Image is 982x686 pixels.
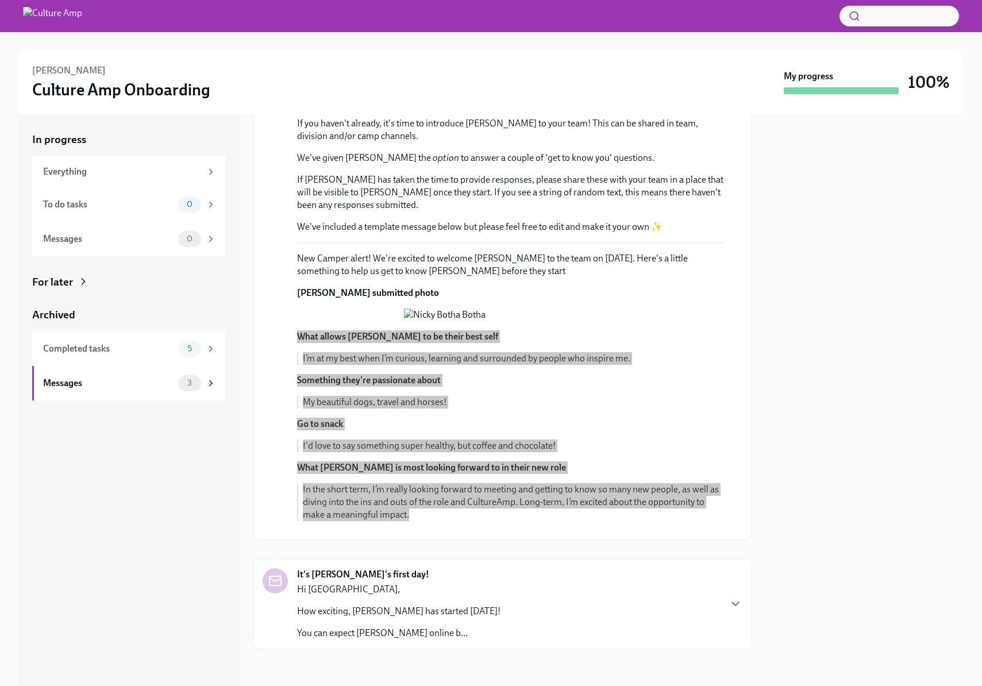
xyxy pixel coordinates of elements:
a: For later [32,275,225,290]
p: I’m at my best when I’m curious, learning and surrounded by people who inspire me. [303,352,724,365]
a: Messages0 [32,222,225,256]
span: 0 [180,200,199,209]
div: Messages [43,377,174,390]
a: To do tasks0 [32,187,225,222]
div: For later [32,275,73,290]
span: 5 [180,344,199,353]
h6: [PERSON_NAME] [32,64,106,77]
div: To do tasks [43,198,174,211]
p: We've included a template message below but please feel free to edit and make it your own ✨ [297,221,724,233]
strong: Go to snack [297,418,343,429]
img: Culture Amp [23,7,82,25]
strong: Something they're passionate about [297,375,441,386]
button: Zoom image [404,309,618,321]
p: Hi [GEOGRAPHIC_DATA], [297,583,500,596]
a: Archived [32,307,225,322]
a: In progress [32,132,225,147]
h3: 100% [908,72,950,93]
div: Messages [43,233,174,245]
p: How exciting, [PERSON_NAME] has started [DATE]! [297,605,500,618]
em: option [433,152,459,163]
span: 0 [180,234,199,243]
strong: My progress [784,70,833,83]
h3: Culture Amp Onboarding [32,79,210,100]
strong: What allows [PERSON_NAME] to be their best self [297,331,498,342]
p: In the short term, I’m really looking forward to meeting and getting to know so many new people, ... [303,483,724,521]
a: Messages3 [32,366,225,400]
p: I'd love to say something super healthy, but coffee and chocolate! [303,440,724,452]
p: My beautiful dogs, travel and horses! [303,396,724,408]
strong: It's [PERSON_NAME]'s first day! [297,568,429,581]
strong: [PERSON_NAME] submitted photo [297,287,439,298]
a: Completed tasks5 [32,332,225,366]
p: If [PERSON_NAME] has taken the time to provide responses, please share these with your team in a ... [297,174,724,211]
p: If you haven't already, it's time to introduce [PERSON_NAME] to your team! This can be shared in ... [297,117,724,142]
strong: What [PERSON_NAME] is most looking forward to in their new role [297,462,566,473]
p: You can expect [PERSON_NAME] online b... [297,627,500,639]
div: Completed tasks [43,342,174,355]
p: New Camper alert! We're excited to welcome [PERSON_NAME] to the team on [DATE]. Here's a little s... [297,252,724,278]
p: We've given [PERSON_NAME] the ​ ​ to answer a couple of 'get to know you' questions. [297,152,724,164]
div: Everything [43,165,201,178]
a: Everything [32,156,225,187]
span: 3 [180,379,199,387]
